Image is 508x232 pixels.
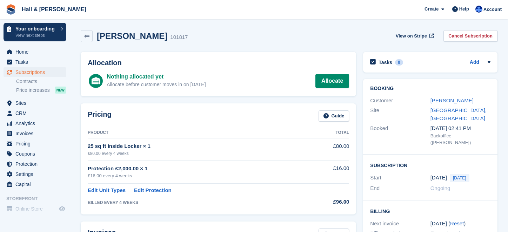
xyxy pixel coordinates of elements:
[475,6,482,13] img: Claire Banham
[15,179,58,189] span: Capital
[55,87,66,94] div: NEW
[379,59,392,66] h2: Tasks
[15,32,57,39] p: View next steps
[88,142,307,150] div: 25 sq ft Inside Locker × 1
[4,67,66,77] a: menu
[15,57,58,67] span: Tasks
[134,186,172,195] a: Edit Protection
[15,149,58,159] span: Coupons
[15,26,57,31] p: Your onboarding
[15,204,58,214] span: Online Store
[370,184,430,192] div: End
[15,67,58,77] span: Subscriptions
[15,47,58,57] span: Home
[4,23,66,41] a: Your onboarding View next steps
[430,124,490,132] div: [DATE] 02:41 PM
[4,204,66,214] a: menu
[430,185,450,191] span: Ongoing
[88,172,307,179] div: £16.00 every 4 weeks
[4,149,66,159] a: menu
[450,174,469,182] span: [DATE]
[88,165,307,173] div: Protection £2,000.00 × 1
[16,87,50,94] span: Price increases
[395,59,403,66] div: 0
[370,107,430,122] div: Site
[4,179,66,189] a: menu
[6,4,16,15] img: stora-icon-8386f47178a22dfd0bd8f6a31ec36ba5ce8667c1dd55bd0f319d3a0aa187defe.svg
[58,205,66,213] a: Preview store
[459,6,469,13] span: Help
[307,161,349,183] td: £16.00
[88,59,349,67] h2: Allocation
[315,74,349,88] a: Allocate
[430,220,490,228] div: [DATE] ( )
[97,31,167,41] h2: [PERSON_NAME]
[15,129,58,138] span: Invoices
[370,162,490,169] h2: Subscription
[370,207,490,214] h2: Billing
[4,108,66,118] a: menu
[425,6,439,13] span: Create
[4,139,66,149] a: menu
[15,159,58,169] span: Protection
[88,110,112,122] h2: Pricing
[16,78,66,85] a: Contracts
[19,4,89,15] a: Hall & [PERSON_NAME]
[483,6,502,13] span: Account
[4,159,66,169] a: menu
[319,110,349,122] a: Guide
[370,86,490,91] h2: Booking
[88,199,307,206] div: BILLED EVERY 4 WEEKS
[307,138,349,161] td: £80.00
[15,169,58,179] span: Settings
[15,139,58,149] span: Pricing
[170,33,188,41] div: 101817
[370,174,430,182] div: Start
[107,73,206,81] div: Nothing allocated yet
[307,198,349,206] div: £96.00
[4,98,66,108] a: menu
[15,98,58,108] span: Sites
[430,132,490,146] div: Backoffice ([PERSON_NAME])
[430,107,487,121] a: [GEOGRAPHIC_DATA], [GEOGRAPHIC_DATA]
[4,47,66,57] a: menu
[4,118,66,128] a: menu
[6,195,70,202] span: Storefront
[470,59,479,67] a: Add
[443,30,497,42] a: Cancel Subscription
[88,150,307,157] div: £80.00 every 4 weeks
[307,127,349,138] th: Total
[393,30,435,42] a: View on Stripe
[4,169,66,179] a: menu
[370,97,430,105] div: Customer
[15,118,58,128] span: Analytics
[430,97,474,103] a: [PERSON_NAME]
[107,81,206,88] div: Allocate before customer moves in on [DATE]
[396,33,427,40] span: View on Stripe
[88,186,126,195] a: Edit Unit Types
[430,174,447,182] time: 2025-08-15 00:00:00 UTC
[88,127,307,138] th: Product
[4,129,66,138] a: menu
[4,57,66,67] a: menu
[16,86,66,94] a: Price increases NEW
[370,220,430,228] div: Next invoice
[15,108,58,118] span: CRM
[370,124,430,146] div: Booked
[450,220,464,226] a: Reset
